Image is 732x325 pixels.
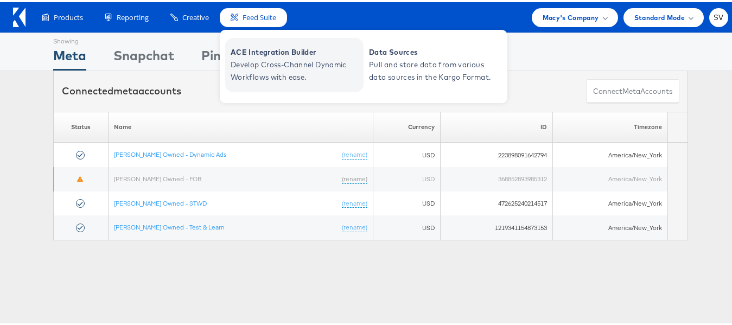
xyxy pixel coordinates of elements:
td: 223898091642794 [440,141,552,165]
span: Feed Suite [243,10,276,21]
th: Name [108,110,373,141]
a: Data Sources Pull and store data from various data sources in the Kargo Format. [364,36,502,90]
span: meta [113,82,138,95]
span: Products [54,10,83,21]
th: Timezone [552,110,667,141]
td: USD [373,165,440,189]
a: (rename) [342,148,367,157]
span: Reporting [117,10,149,21]
span: ACE Integration Builder [231,44,361,56]
span: Creative [182,10,209,21]
div: Meta [53,44,86,68]
td: USD [373,189,440,214]
span: Standard Mode [634,10,685,21]
button: ConnectmetaAccounts [586,77,679,101]
a: [PERSON_NAME] Owned - STWD [114,197,207,205]
span: Develop Cross-Channel Dynamic Workflows with ease. [231,56,361,81]
a: [PERSON_NAME] Owned - FOB [114,173,201,181]
td: USD [373,213,440,238]
span: Data Sources [369,44,499,56]
td: 368852893985312 [440,165,552,189]
th: Status [54,110,109,141]
td: America/New_York [552,141,667,165]
div: Pinterest [201,44,259,68]
td: 1219341154873153 [440,213,552,238]
td: 472625240214517 [440,189,552,214]
div: Connected accounts [62,82,181,96]
a: [PERSON_NAME] Owned - Test & Learn [114,221,225,229]
a: (rename) [342,197,367,206]
td: America/New_York [552,165,667,189]
a: (rename) [342,221,367,230]
a: (rename) [342,173,367,182]
span: SV [714,12,724,19]
a: ACE Integration Builder Develop Cross-Channel Dynamic Workflows with ease. [225,36,364,90]
div: Snapchat [113,44,174,68]
th: ID [440,110,552,141]
a: [PERSON_NAME] Owned - Dynamic Ads [114,148,227,156]
td: USD [373,141,440,165]
th: Currency [373,110,440,141]
span: Macy's Company [543,10,599,21]
span: Pull and store data from various data sources in the Kargo Format. [369,56,499,81]
td: America/New_York [552,213,667,238]
span: meta [622,84,640,94]
div: Showing [53,31,86,44]
td: America/New_York [552,189,667,214]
